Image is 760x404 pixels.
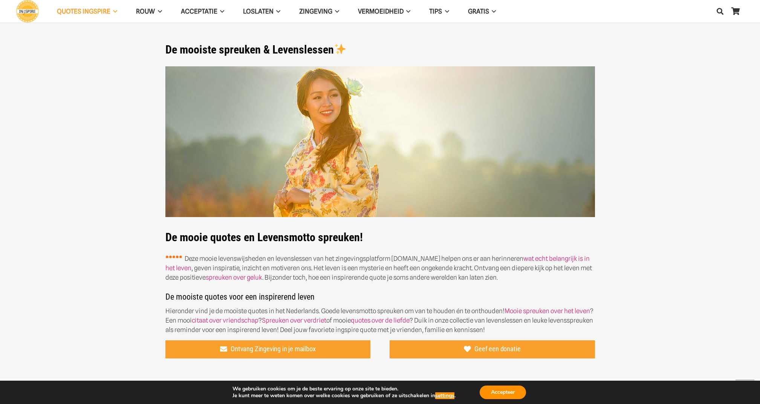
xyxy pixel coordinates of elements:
[299,8,332,15] span: Zingeving
[243,8,274,15] span: Loslaten
[404,2,410,21] span: VERMOEIDHEID Menu
[165,43,595,57] h1: De mooiste spreuken & Levenslessen
[181,8,217,15] span: Acceptatie
[165,292,595,306] h3: De mooiste quotes voor een inspirerend leven
[206,274,262,281] a: spreuken over geluk
[505,307,590,315] a: Mooie spreuken over het leven
[332,2,339,21] span: Zingeving Menu
[474,345,520,353] span: Geef een donatie
[110,2,117,21] span: QUOTES INGSPIRE Menu
[351,317,410,324] a: quotes over de liefde
[713,2,728,21] a: Zoeken
[459,2,505,21] a: GRATISGRATIS Menu
[171,2,234,21] a: AcceptatieAcceptatie Menu
[262,317,326,324] a: Spreuken over verdriet
[489,2,496,21] span: GRATIS Menu
[274,2,280,21] span: Loslaten Menu
[480,386,526,399] button: Accepteer
[234,2,290,21] a: LoslatenLoslaten Menu
[349,2,420,21] a: VERMOEIDHEIDVERMOEIDHEID Menu
[435,392,454,399] button: settings
[420,2,458,21] a: TIPSTIPS Menu
[231,345,315,353] span: Ontvang Zingeving in je mailbox
[165,254,595,282] p: Deze mooie levenswijsheden en levenslessen van het zingevingsplatform [DOMAIN_NAME] helpen ons er...
[358,8,404,15] span: VERMOEIDHEID
[165,255,590,272] a: wat echt belangrijk is in het leven
[47,2,127,21] a: QUOTES INGSPIREQUOTES INGSPIRE Menu
[165,231,363,244] strong: De mooie quotes en Levensmotto spreuken!
[165,340,371,358] a: Ontvang Zingeving in je mailbox
[468,8,489,15] span: GRATIS
[232,392,456,399] p: Je kunt meer te weten komen over welke cookies we gebruiken of ze uitschakelen in .
[136,8,155,15] span: ROUW
[736,380,754,398] a: Terug naar top
[57,8,110,15] span: QUOTES INGSPIRE
[290,2,349,21] a: ZingevingZingeving Menu
[335,43,346,55] img: ✨
[192,317,258,324] a: citaat over vriendschap
[390,340,595,358] a: Geef een donatie
[127,2,171,21] a: ROUWROUW Menu
[442,2,449,21] span: TIPS Menu
[232,386,456,392] p: We gebruiken cookies om je de beste ervaring op onze site te bieden.
[165,306,595,335] p: Hieronder vind je de mooiste quotes in het Nederlands. Goede levensmotto spreuken om van te houde...
[165,66,595,217] img: De mooiste wijsheden, spreuken en citaten over het Leven van Inge Ingspire.nl
[217,2,224,21] span: Acceptatie Menu
[429,8,442,15] span: TIPS
[155,2,162,21] span: ROUW Menu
